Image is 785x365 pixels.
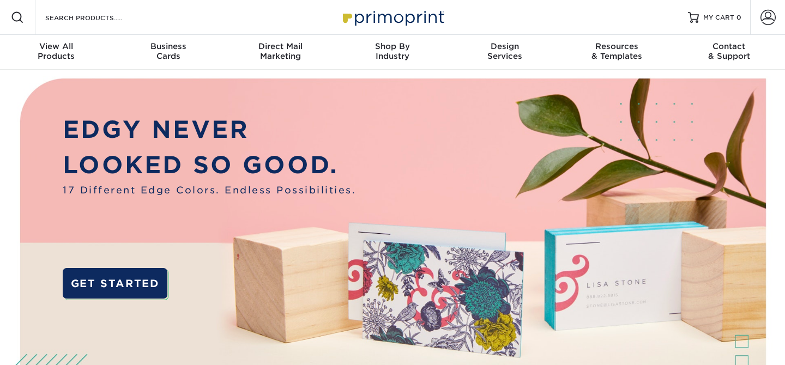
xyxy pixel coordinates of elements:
span: Shop By [336,41,449,51]
span: Direct Mail [224,41,336,51]
input: SEARCH PRODUCTS..... [44,11,150,24]
span: Resources [561,41,673,51]
a: BusinessCards [112,35,225,70]
span: MY CART [703,13,734,22]
a: Resources& Templates [561,35,673,70]
div: & Templates [561,41,673,61]
span: Design [449,41,561,51]
span: 0 [736,14,741,21]
span: 17 Different Edge Colors. Endless Possibilities. [63,183,356,197]
div: Cards [112,41,225,61]
div: Services [449,41,561,61]
a: Shop ByIndustry [336,35,449,70]
a: Contact& Support [673,35,785,70]
p: LOOKED SO GOOD. [63,148,356,183]
a: Direct MailMarketing [224,35,336,70]
p: EDGY NEVER [63,112,356,148]
div: Marketing [224,41,336,61]
img: Primoprint [338,5,447,29]
span: Contact [673,41,785,51]
span: Business [112,41,225,51]
div: Industry [336,41,449,61]
div: & Support [673,41,785,61]
a: GET STARTED [63,268,167,299]
a: DesignServices [449,35,561,70]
